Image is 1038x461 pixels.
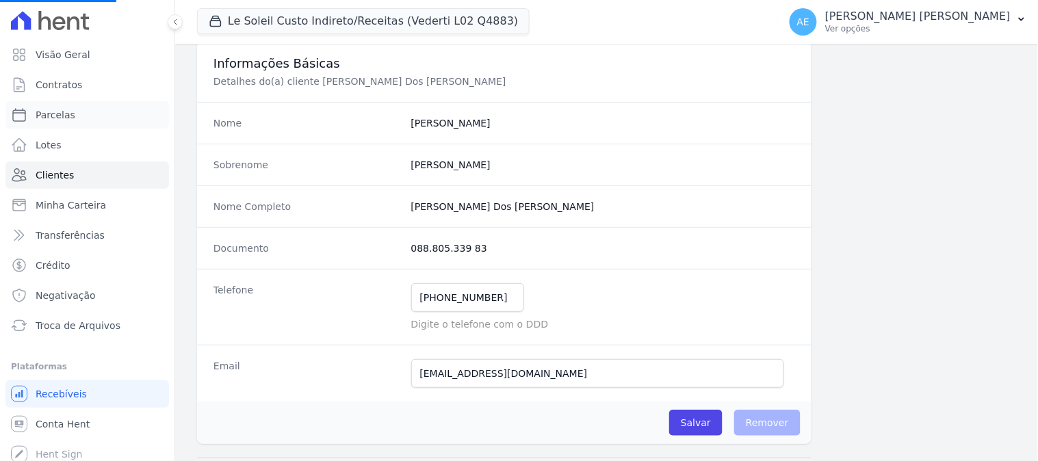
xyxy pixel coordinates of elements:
[213,55,795,72] h3: Informações Básicas
[5,252,169,279] a: Crédito
[5,71,169,98] a: Contratos
[36,387,87,401] span: Recebíveis
[411,116,795,130] dd: [PERSON_NAME]
[36,78,82,92] span: Contratos
[36,259,70,272] span: Crédito
[213,200,400,213] dt: Nome Completo
[213,359,400,388] dt: Email
[11,358,164,375] div: Plataformas
[797,17,809,27] span: AE
[5,41,169,68] a: Visão Geral
[825,23,1011,34] p: Ver opções
[5,222,169,249] a: Transferências
[5,192,169,219] a: Minha Carteira
[5,161,169,189] a: Clientes
[5,282,169,309] a: Negativação
[36,198,106,212] span: Minha Carteira
[36,417,90,431] span: Conta Hent
[411,200,795,213] dd: [PERSON_NAME] Dos [PERSON_NAME]
[36,48,90,62] span: Visão Geral
[213,158,400,172] dt: Sobrenome
[213,283,400,331] dt: Telefone
[779,3,1038,41] button: AE [PERSON_NAME] [PERSON_NAME] Ver opções
[825,10,1011,23] p: [PERSON_NAME] [PERSON_NAME]
[669,410,723,436] input: Salvar
[36,228,105,242] span: Transferências
[411,158,795,172] dd: [PERSON_NAME]
[36,108,75,122] span: Parcelas
[734,410,801,436] span: Remover
[36,168,74,182] span: Clientes
[5,101,169,129] a: Parcelas
[36,138,62,152] span: Lotes
[213,241,400,255] dt: Documento
[411,241,795,255] dd: 088.805.339 83
[213,75,673,88] p: Detalhes do(a) cliente [PERSON_NAME] Dos [PERSON_NAME]
[5,380,169,408] a: Recebíveis
[5,131,169,159] a: Lotes
[5,410,169,438] a: Conta Hent
[36,289,96,302] span: Negativação
[5,312,169,339] a: Troca de Arquivos
[197,8,530,34] button: Le Soleil Custo Indireto/Receitas (Vederti L02 Q4883)
[213,116,400,130] dt: Nome
[411,317,795,331] p: Digite o telefone com o DDD
[36,319,120,332] span: Troca de Arquivos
